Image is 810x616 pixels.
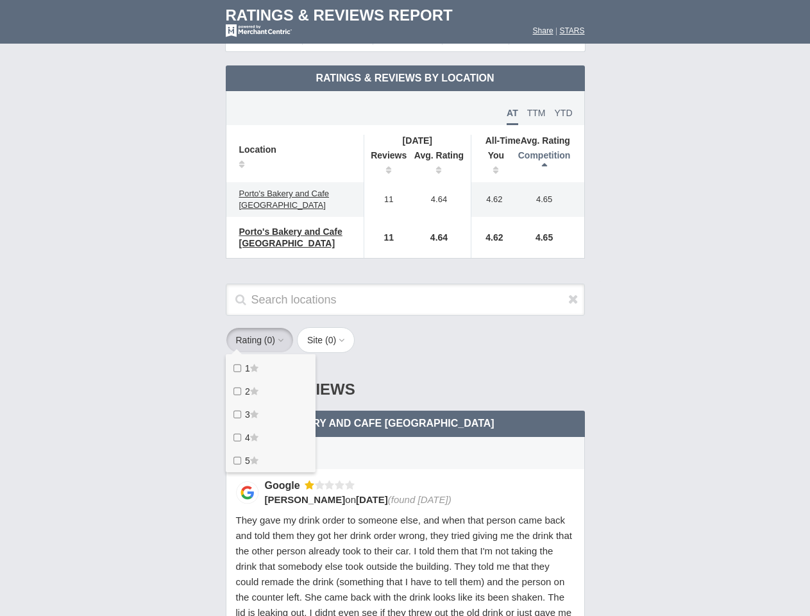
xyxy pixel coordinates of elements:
[511,217,584,258] td: 4.65
[471,135,584,146] th: Avg. Rating
[267,335,273,345] span: 0
[226,135,364,182] th: Location: activate to sort column ascending
[226,368,585,411] div: 1-Star Reviews
[226,24,292,37] img: mc-powered-by-logo-white-103.png
[559,26,584,35] a: STARS
[471,217,511,258] td: 4.62
[471,146,511,182] th: You: activate to sort column ascending
[364,217,407,258] td: 11
[235,418,494,429] span: Porto's Bakery and Cafe [GEOGRAPHIC_DATA]
[245,409,250,420] span: 3
[233,186,357,213] a: Porto's Bakery and Cafe [GEOGRAPHIC_DATA]
[356,494,388,505] span: [DATE]
[265,493,566,506] div: on
[239,227,342,248] span: Porto's Bakery and Cafe [GEOGRAPHIC_DATA]
[245,456,250,466] span: 5
[533,26,553,35] a: Share
[245,386,250,397] span: 2
[226,327,294,353] button: Rating (0)
[328,335,333,345] span: 0
[407,146,471,182] th: Avg. Rating: activate to sort column ascending
[485,135,521,146] span: All-Time
[236,481,258,504] img: Google
[527,108,546,118] span: TTM
[555,108,573,118] span: YTD
[511,146,584,182] th: Competition: activate to sort column descending
[407,217,471,258] td: 4.64
[364,182,407,217] td: 11
[364,146,407,182] th: Reviews: activate to sort column ascending
[245,363,250,373] span: 1
[226,65,585,91] td: Ratings & Reviews by Location
[555,26,557,35] span: |
[233,224,357,251] a: Porto's Bakery and Cafe [GEOGRAPHIC_DATA]
[265,479,305,492] div: Google
[265,494,346,505] span: [PERSON_NAME]
[471,182,511,217] td: 4.62
[507,108,518,125] span: AT
[245,432,250,443] span: 4
[364,135,471,146] th: [DATE]
[239,189,330,210] span: Porto's Bakery and Cafe [GEOGRAPHIC_DATA]
[388,494,451,505] span: (found [DATE])
[511,182,584,217] td: 4.65
[297,327,355,353] button: Site (0)
[407,182,471,217] td: 4.64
